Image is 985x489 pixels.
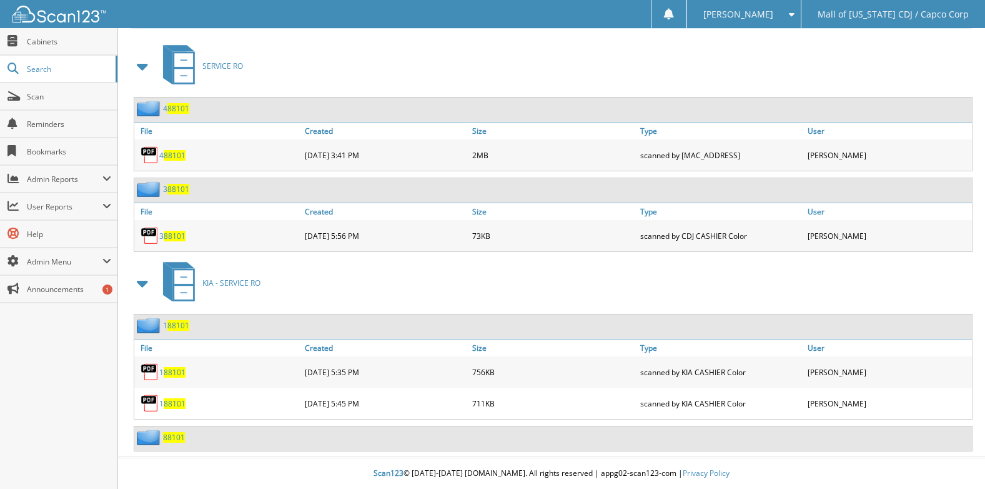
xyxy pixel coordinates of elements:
[167,184,189,194] span: 88101
[137,181,163,197] img: folder2.png
[818,11,969,18] span: Mall of [US_STATE] CDJ / Capco Corp
[804,360,972,385] div: [PERSON_NAME]
[804,340,972,356] a: User
[159,150,186,161] a: 488101
[27,284,111,295] span: Announcements
[469,340,636,356] a: Size
[804,143,972,168] div: [PERSON_NAME]
[141,394,159,413] img: PDF.png
[163,103,189,114] a: 488101
[27,146,111,157] span: Bookmarks
[302,340,469,356] a: Created
[12,6,106,23] img: scan123-logo-white.svg
[804,223,972,248] div: [PERSON_NAME]
[637,391,804,416] div: scanned by KIA CASHIER Color
[469,123,636,139] a: Size
[27,229,111,239] span: Help
[27,119,111,129] span: Reminders
[637,123,804,139] a: Type
[804,391,972,416] div: [PERSON_NAME]
[637,340,804,356] a: Type
[141,226,159,245] img: PDF.png
[302,203,469,220] a: Created
[164,398,186,409] span: 88101
[164,231,186,241] span: 88101
[683,468,730,478] a: Privacy Policy
[302,123,469,139] a: Created
[27,36,111,47] span: Cabinets
[302,143,469,168] div: [DATE] 3:41 PM
[27,64,109,74] span: Search
[167,103,189,114] span: 88101
[804,203,972,220] a: User
[137,101,163,116] img: folder2.png
[163,320,189,331] a: 188101
[164,367,186,378] span: 88101
[134,123,302,139] a: File
[637,360,804,385] div: scanned by KIA CASHIER Color
[118,458,985,489] div: © [DATE]-[DATE] [DOMAIN_NAME]. All rights reserved | appg02-scan123-com |
[137,430,163,445] img: folder2.png
[27,256,102,267] span: Admin Menu
[637,203,804,220] a: Type
[27,174,102,184] span: Admin Reports
[469,143,636,168] div: 2MB
[703,11,773,18] span: [PERSON_NAME]
[163,184,189,194] a: 388101
[159,398,186,409] a: 188101
[159,367,186,378] a: 188101
[163,432,185,443] a: 88101
[156,258,260,308] a: KIA - SERVICE RO
[374,468,403,478] span: Scan123
[102,285,112,295] div: 1
[202,278,260,288] span: KIA - SERVICE RO
[469,223,636,248] div: 73KB
[159,231,186,241] a: 388101
[167,320,189,331] span: 88101
[202,61,243,71] span: SERVICE RO
[27,201,102,212] span: User Reports
[637,143,804,168] div: scanned by [MAC_ADDRESS]
[302,391,469,416] div: [DATE] 5:45 PM
[156,41,243,91] a: SERVICE RO
[141,363,159,381] img: PDF.png
[302,223,469,248] div: [DATE] 5:56 PM
[804,123,972,139] a: User
[469,391,636,416] div: 711KB
[141,146,159,164] img: PDF.png
[469,203,636,220] a: Size
[469,360,636,385] div: 756KB
[302,360,469,385] div: [DATE] 5:35 PM
[27,91,111,102] span: Scan
[137,318,163,333] img: folder2.png
[134,340,302,356] a: File
[164,150,186,161] span: 88101
[134,203,302,220] a: File
[637,223,804,248] div: scanned by CDJ CASHIER Color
